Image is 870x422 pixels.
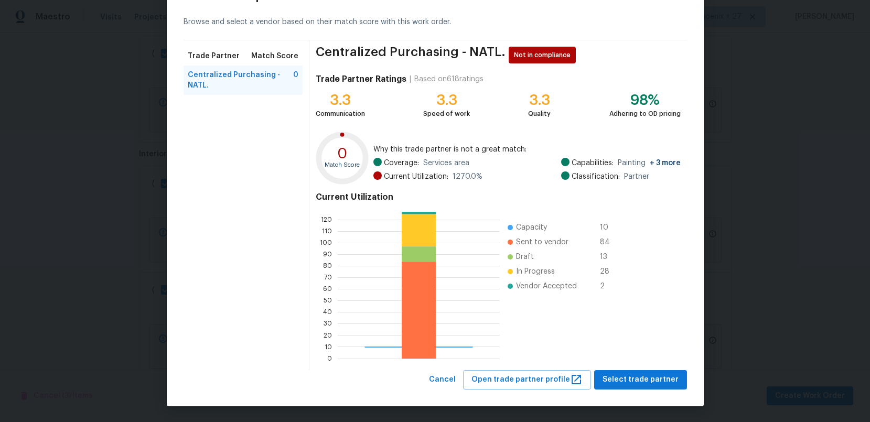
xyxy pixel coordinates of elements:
[600,252,617,262] span: 13
[293,70,298,91] span: 0
[528,109,551,119] div: Quality
[324,332,332,339] text: 20
[423,95,470,105] div: 3.3
[624,171,649,182] span: Partner
[423,158,469,168] span: Services area
[516,222,547,233] span: Capacity
[423,109,470,119] div: Speed of work
[324,263,332,269] text: 80
[572,158,614,168] span: Capabilities:
[514,50,575,60] span: Not in compliance
[316,74,406,84] h4: Trade Partner Ratings
[316,47,506,63] span: Centralized Purchasing - NATL.
[316,192,680,202] h4: Current Utilization
[528,95,551,105] div: 3.3
[188,70,294,91] span: Centralized Purchasing - NATL.
[323,228,332,234] text: 110
[609,95,681,105] div: 98%
[594,370,687,389] button: Select trade partner
[337,146,348,161] text: 0
[373,144,681,155] span: Why this trade partner is not a great match:
[618,158,681,168] span: Painting
[425,370,460,389] button: Cancel
[328,355,332,362] text: 0
[429,373,456,386] span: Cancel
[453,171,482,182] span: 1270.0 %
[324,309,332,316] text: 40
[251,51,298,61] span: Match Score
[600,266,617,277] span: 28
[325,344,332,350] text: 10
[650,159,681,167] span: + 3 more
[516,252,534,262] span: Draft
[516,281,577,291] span: Vendor Accepted
[325,162,360,168] text: Match Score
[325,274,332,280] text: 70
[321,217,332,223] text: 120
[600,237,617,247] span: 84
[384,158,419,168] span: Coverage:
[572,171,620,182] span: Classification:
[516,237,568,247] span: Sent to vendor
[320,240,332,246] text: 100
[471,373,583,386] span: Open trade partner profile
[184,4,687,40] div: Browse and select a vendor based on their match score with this work order.
[324,251,332,257] text: 90
[384,171,448,182] span: Current Utilization:
[609,109,681,119] div: Adhering to OD pricing
[324,298,332,304] text: 50
[316,95,365,105] div: 3.3
[188,51,240,61] span: Trade Partner
[603,373,679,386] span: Select trade partner
[463,370,591,389] button: Open trade partner profile
[316,109,365,119] div: Communication
[324,321,332,327] text: 30
[600,281,617,291] span: 2
[600,222,617,233] span: 10
[406,74,414,84] div: |
[324,286,332,292] text: 60
[516,266,555,277] span: In Progress
[414,74,484,84] div: Based on 618 ratings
